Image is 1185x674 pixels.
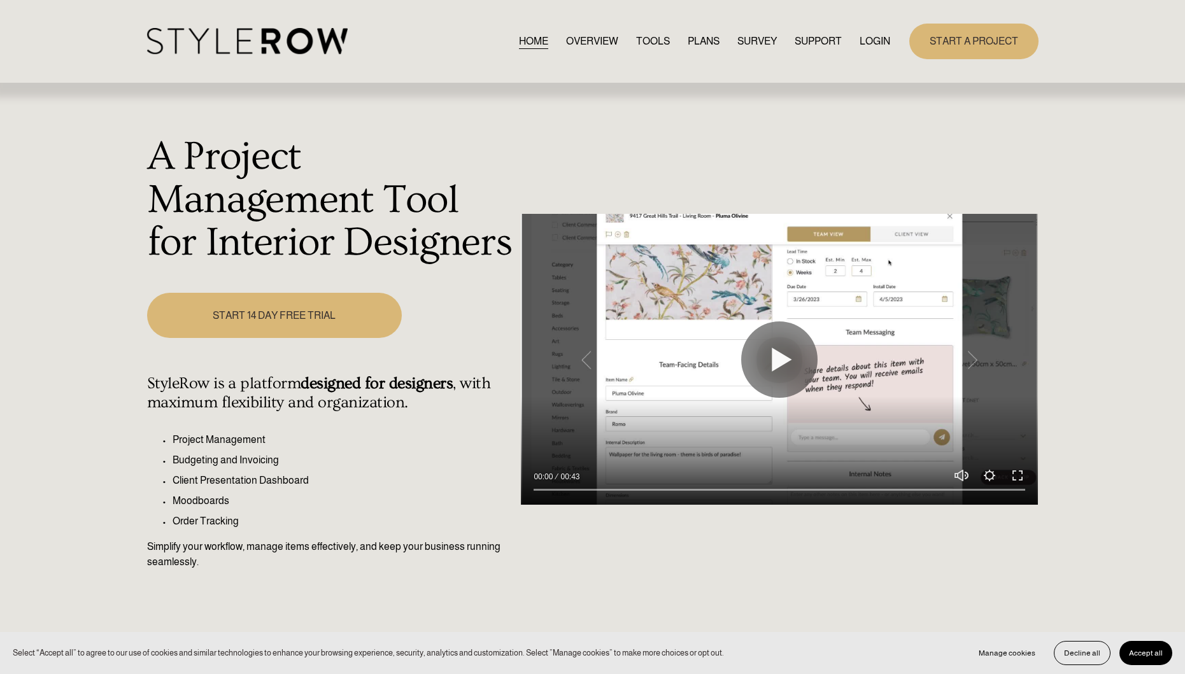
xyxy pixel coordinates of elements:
img: StyleRow [147,28,348,54]
span: Decline all [1064,649,1100,657]
p: Order Tracking [173,514,514,529]
strong: designed for designers [301,374,453,393]
span: SUPPORT [795,34,842,49]
a: folder dropdown [795,32,842,50]
a: START A PROJECT [909,24,1039,59]
button: Manage cookies [969,641,1045,665]
a: SURVEY [737,32,777,50]
a: HOME [519,32,548,50]
button: Play [741,321,818,398]
span: Accept all [1129,649,1163,657]
div: Current time [534,470,556,483]
button: Accept all [1119,641,1172,665]
div: Duration [556,470,583,483]
a: LOGIN [860,32,890,50]
a: TOOLS [636,32,670,50]
h4: StyleRow is a platform , with maximum flexibility and organization. [147,374,514,412]
input: Seek [534,485,1025,494]
h1: A Project Management Tool for Interior Designers [147,136,514,265]
p: Client Presentation Dashboard [173,473,514,488]
p: Moodboards [173,493,514,509]
a: START 14 DAY FREE TRIAL [147,293,402,338]
p: Simplify your workflow, manage items effectively, and keep your business running seamlessly. [147,539,514,570]
a: OVERVIEW [566,32,618,50]
button: Decline all [1054,641,1110,665]
p: Select “Accept all” to agree to our use of cookies and similar technologies to enhance your brows... [13,647,724,659]
a: PLANS [688,32,720,50]
p: Budgeting and Invoicing [173,453,514,468]
span: Manage cookies [979,649,1035,657]
p: Project Management [173,432,514,447]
